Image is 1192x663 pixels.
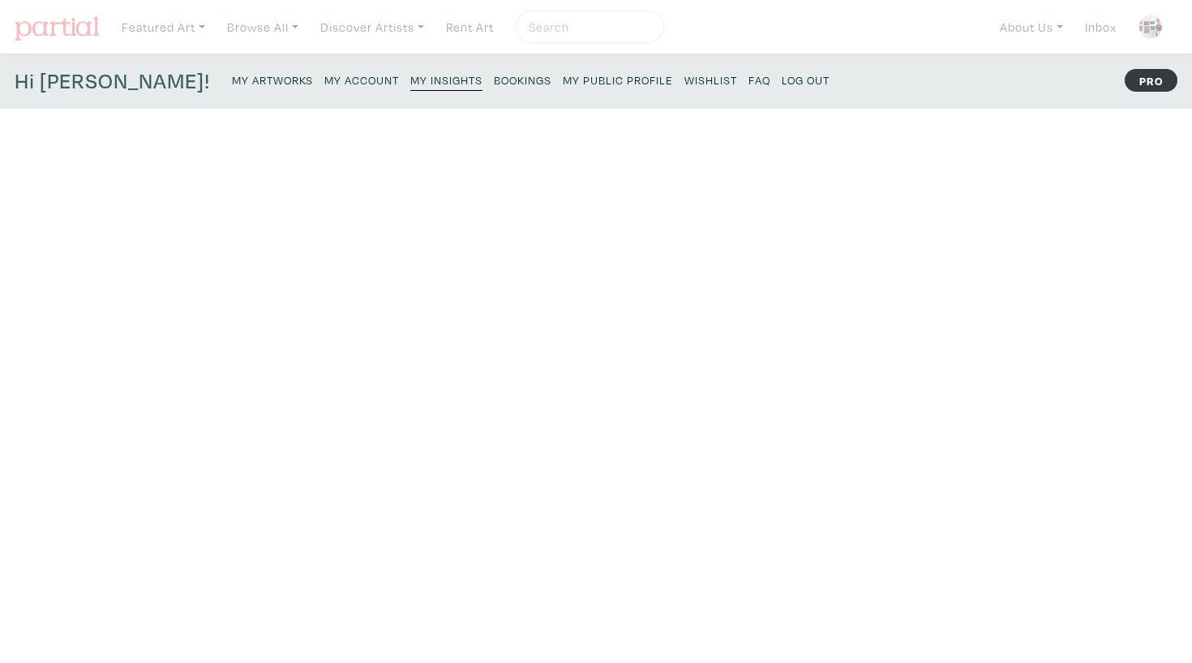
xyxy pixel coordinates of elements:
[324,72,399,88] small: My Account
[782,68,830,90] a: Log Out
[494,68,551,90] a: Bookings
[782,72,830,88] small: Log Out
[439,11,501,44] a: Rent Art
[684,72,737,88] small: Wishlist
[313,11,431,44] a: Discover Artists
[494,72,551,88] small: Bookings
[232,68,313,90] a: My Artworks
[324,68,399,90] a: My Account
[1078,11,1124,44] a: Inbox
[1125,69,1177,92] strong: PRO
[15,68,210,94] h4: Hi [PERSON_NAME]!
[563,68,673,90] a: My Public Profile
[220,11,306,44] a: Browse All
[114,11,212,44] a: Featured Art
[748,68,770,90] a: FAQ
[563,72,673,88] small: My Public Profile
[684,68,737,90] a: Wishlist
[748,72,770,88] small: FAQ
[410,68,482,91] a: My Insights
[232,72,313,88] small: My Artworks
[527,17,649,37] input: Search
[410,72,482,88] small: My Insights
[1138,15,1163,39] img: phpThumb.php
[993,11,1070,44] a: About Us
